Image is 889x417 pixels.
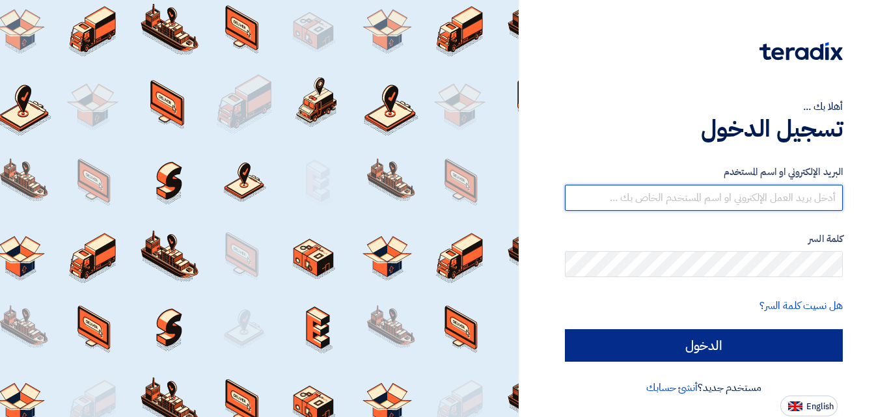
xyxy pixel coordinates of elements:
img: en-US.png [788,401,802,411]
img: Teradix logo [759,42,843,61]
label: كلمة السر [565,232,843,247]
label: البريد الإلكتروني او اسم المستخدم [565,165,843,180]
div: مستخدم جديد؟ [565,380,843,396]
input: الدخول [565,329,843,362]
div: أهلا بك ... [565,99,843,114]
a: هل نسيت كلمة السر؟ [759,298,843,314]
button: English [780,396,838,416]
h1: تسجيل الدخول [565,114,843,143]
input: أدخل بريد العمل الإلكتروني او اسم المستخدم الخاص بك ... [565,185,843,211]
span: English [806,402,834,411]
a: أنشئ حسابك [646,380,698,396]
